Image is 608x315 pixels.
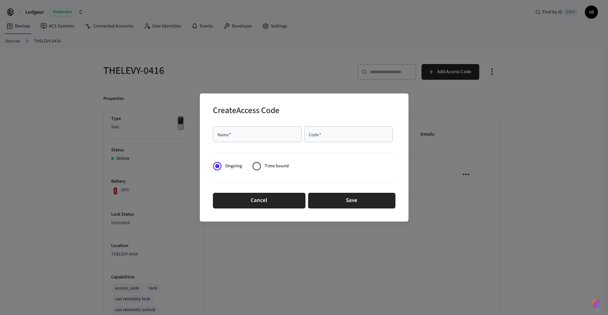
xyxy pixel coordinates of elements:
[225,163,242,170] span: Ongoing
[213,193,305,208] button: Cancel
[592,298,600,308] img: SeamLogoGradient.69752ec5.svg
[213,101,279,121] h2: Create Access Code
[265,163,289,170] span: Time bound
[308,193,395,208] button: Save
